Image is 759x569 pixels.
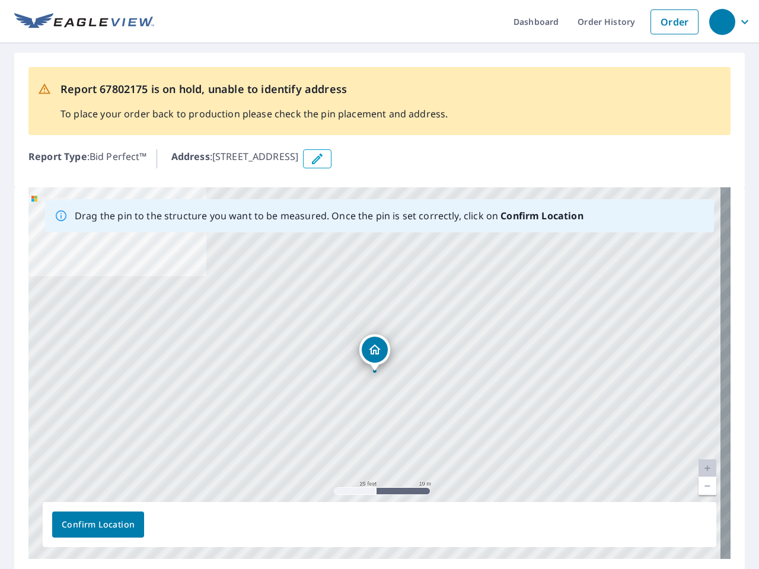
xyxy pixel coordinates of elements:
p: : Bid Perfect™ [28,149,147,168]
span: Confirm Location [62,517,135,532]
p: To place your order back to production please check the pin placement and address. [60,107,448,121]
p: Drag the pin to the structure you want to be measured. Once the pin is set correctly, click on [75,209,583,223]
a: Order [650,9,699,34]
b: Report Type [28,150,87,163]
b: Address [171,150,210,163]
p: : [STREET_ADDRESS] [171,149,299,168]
img: EV Logo [14,13,154,31]
div: Dropped pin, building 1, Residential property, 13403 Andover Dr Plymouth, MI 48170 [359,334,390,371]
a: Current Level 20, Zoom Out [699,477,716,495]
button: Confirm Location [52,512,144,538]
a: Current Level 20, Zoom In Disabled [699,459,716,477]
p: Report 67802175 is on hold, unable to identify address [60,81,448,97]
b: Confirm Location [500,209,583,222]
